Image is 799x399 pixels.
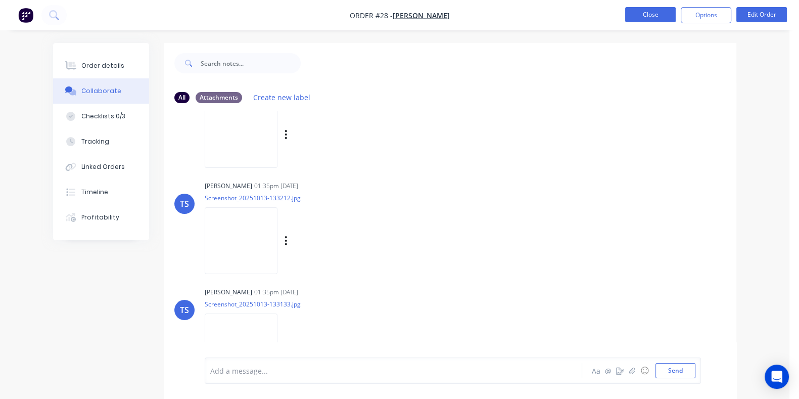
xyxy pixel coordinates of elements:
[205,182,252,191] div: [PERSON_NAME]
[393,11,450,20] a: [PERSON_NAME]
[81,213,119,222] div: Profitability
[18,8,33,23] img: Factory
[196,92,242,103] div: Attachments
[180,198,189,210] div: TS
[254,288,298,297] div: 01:35pm [DATE]
[736,7,787,22] button: Edit Order
[602,365,614,377] button: @
[81,137,109,146] div: Tracking
[53,53,149,78] button: Order details
[81,61,124,70] div: Order details
[205,194,390,202] p: Screenshot_20251013-133212.jpg
[205,288,252,297] div: [PERSON_NAME]
[625,7,676,22] button: Close
[81,112,125,121] div: Checklists 0/3
[205,300,301,308] p: Screenshot_20251013-133133.jpg
[81,162,125,171] div: Linked Orders
[53,205,149,230] button: Profitability
[655,363,695,378] button: Send
[53,129,149,154] button: Tracking
[180,304,189,316] div: TS
[201,53,301,73] input: Search notes...
[590,365,602,377] button: Aa
[174,92,190,103] div: All
[53,78,149,104] button: Collaborate
[638,365,650,377] button: ☺
[248,91,316,104] button: Create new label
[254,182,298,191] div: 01:35pm [DATE]
[350,11,393,20] span: Order #28 -
[681,7,731,23] button: Options
[53,104,149,129] button: Checklists 0/3
[81,188,108,197] div: Timeline
[53,154,149,180] button: Linked Orders
[53,180,149,205] button: Timeline
[765,365,789,389] div: Open Intercom Messenger
[81,86,121,96] div: Collaborate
